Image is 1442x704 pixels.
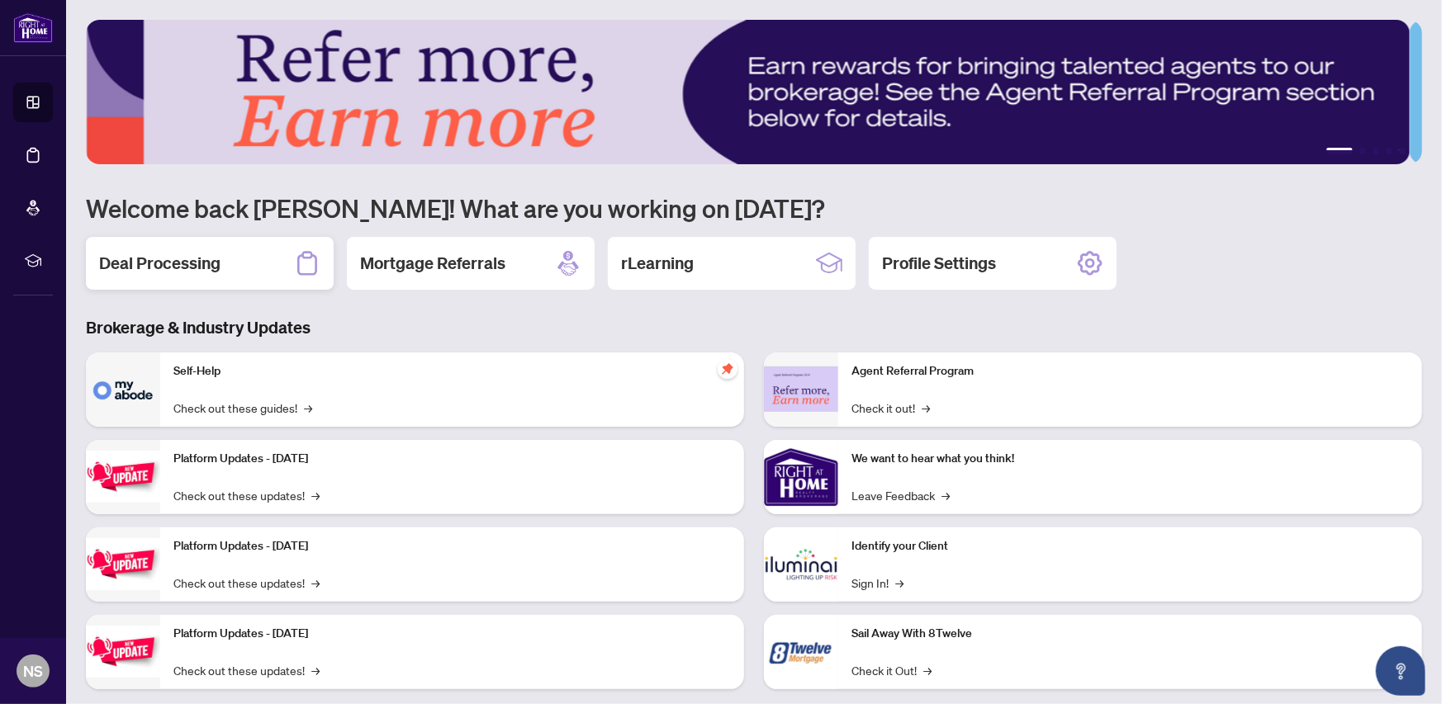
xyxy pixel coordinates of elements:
a: Check out these updates!→ [173,574,320,592]
h2: rLearning [621,252,694,275]
p: Self-Help [173,362,731,380]
span: → [895,574,904,592]
a: Leave Feedback→ [851,486,950,504]
h2: Deal Processing [99,252,221,275]
img: Platform Updates - July 21, 2025 [86,451,160,503]
a: Check out these updates!→ [173,661,320,679]
img: Platform Updates - June 23, 2025 [86,626,160,678]
button: Open asap [1376,646,1425,696]
span: pushpin [718,359,738,379]
span: → [942,486,950,504]
h1: Welcome back [PERSON_NAME]! What are you working on [DATE]? [86,192,1422,224]
a: Check out these updates!→ [173,486,320,504]
a: Sign In!→ [851,574,904,592]
span: → [311,574,320,592]
button: 1 [1326,148,1353,154]
img: Agent Referral Program [764,366,838,412]
button: 5 [1399,148,1406,154]
span: → [311,486,320,504]
a: Check out these guides!→ [173,399,312,417]
img: Slide 0 [86,20,1410,164]
a: Check it out!→ [851,399,930,417]
img: Platform Updates - July 8, 2025 [86,538,160,590]
h3: Brokerage & Industry Updates [86,316,1422,339]
span: → [311,661,320,679]
p: Agent Referral Program [851,362,1409,380]
img: We want to hear what you think! [764,440,838,514]
img: Self-Help [86,352,160,427]
p: Platform Updates - [DATE] [173,625,731,643]
p: Platform Updates - [DATE] [173,450,731,468]
span: → [922,399,930,417]
h2: Mortgage Referrals [360,252,505,275]
img: Sail Away With 8Twelve [764,615,838,689]
span: → [304,399,312,417]
button: 3 [1373,148,1379,154]
p: Platform Updates - [DATE] [173,537,731,555]
img: Identify your Client [764,527,838,602]
button: 2 [1359,148,1366,154]
p: Identify your Client [851,537,1409,555]
img: logo [13,12,53,43]
p: Sail Away With 8Twelve [851,625,1409,643]
span: NS [23,659,43,683]
p: We want to hear what you think! [851,450,1409,468]
a: Check it Out!→ [851,661,932,679]
span: → [923,661,932,679]
button: 4 [1386,148,1392,154]
h2: Profile Settings [882,252,996,275]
